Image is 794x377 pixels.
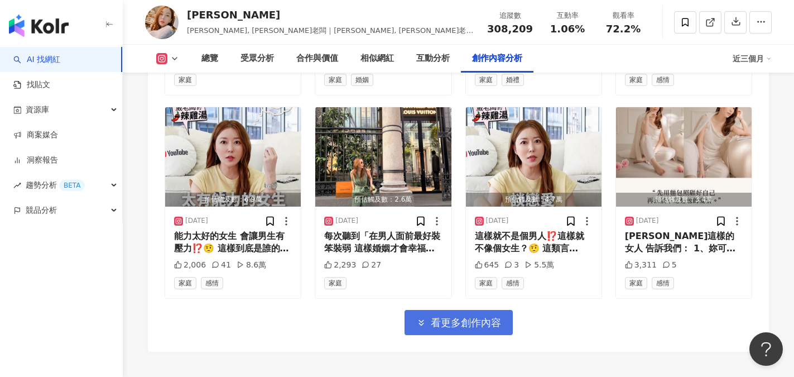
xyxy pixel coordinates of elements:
[487,10,533,21] div: 追蹤數
[472,52,522,65] div: 創作內容分析
[165,193,301,207] div: 預估觸及數：6.9萬
[606,23,641,35] span: 72.2%
[416,52,450,65] div: 互動分析
[466,193,601,207] div: 預估觸及數：4.7萬
[546,10,589,21] div: 互動率
[487,23,533,35] span: 308,209
[502,74,524,86] span: 婚禮
[324,260,356,271] div: 2,293
[315,107,451,207] img: post-image
[174,277,196,289] span: 家庭
[475,260,499,271] div: 645
[13,130,58,141] a: 商案媒合
[733,50,772,68] div: 近三個月
[504,260,519,271] div: 3
[431,317,501,329] span: 看更多創作內容
[296,52,338,65] div: 合作與價值
[625,277,647,289] span: 家庭
[174,74,196,86] span: 家庭
[165,107,301,207] img: post-image
[315,107,451,207] button: 預估觸及數：2.6萬
[174,230,292,255] div: 能力太好的女生 會讓男生有壓力⁉️🤨 這樣到底是誰的問題？ 又該怎麼辦才好呢？聽聽網友怎麼說！ 我覺得👉🏻 女生！妳不要再怕自己能力太好 會嚇跑男人了！ 會被嚇跑的那些人 是剛好幫妳濾掉 配不上...
[362,260,381,271] div: 27
[616,193,752,207] div: 預估觸及數：3.4萬
[360,52,394,65] div: 相似網紅
[652,74,674,86] span: 感情
[616,107,752,207] button: 預估觸及數：3.4萬
[26,173,85,198] span: 趨勢分析
[59,180,85,191] div: BETA
[201,277,223,289] span: 感情
[9,15,69,37] img: logo
[335,216,358,226] div: [DATE]
[13,54,60,65] a: searchAI 找網紅
[662,260,677,271] div: 5
[26,97,49,122] span: 資源庫
[475,230,593,255] div: 這樣就不是個男人⁉️這樣就不像個女生？🤨 這類言語⋯⋯都很有毒‼️☠️ 📌YouTube有完整版 #葳老闆的辣雞湯 🌶️ ✔️這集是：超有毒☠戀愛觀 PART2 #[PERSON_NAME]老闆...
[13,155,58,166] a: 洞察報告
[165,107,301,207] button: 預估觸及數：6.9萬
[466,107,601,207] img: post-image
[625,74,647,86] span: 家庭
[616,107,752,207] img: post-image
[187,26,473,46] span: [PERSON_NAME], [PERSON_NAME]老闆｜[PERSON_NAME], [PERSON_NAME]老闆的辣雞湯🌶️
[405,310,513,335] button: 看更多創作內容
[324,277,347,289] span: 家庭
[466,107,601,207] button: 預估觸及數：4.7萬
[625,260,657,271] div: 3,311
[13,182,21,189] span: rise
[324,230,442,255] div: 每次聽到「在男人面前最好裝笨裝弱 這樣婚姻才會幸福～」這種話 我都白眼翻到後腦勺🙄 妳得「降低智商」才能相處的男人 真的是好伴侶嗎？🤨 我心中的好伴侶是能互相尊重、彼此欣賞 不是我要裝傻、裝笨 ...
[602,10,644,21] div: 觀看率
[625,230,743,255] div: [PERSON_NAME]這樣的女人 告訴我們： 1、妳可以失戀無數次 跌倒無數次 但妳仍可以勇敢去愛。 2、各種人生經歷 都會成為妳的養分 即使曾經愛錯人 也沒有關係～ / 3、妳可以自己就是...
[211,260,231,271] div: 41
[185,216,208,226] div: [DATE]
[201,52,218,65] div: 總覽
[315,193,451,207] div: 預估觸及數：2.6萬
[486,216,509,226] div: [DATE]
[237,260,266,271] div: 8.6萬
[636,216,659,226] div: [DATE]
[502,277,524,289] span: 感情
[240,52,274,65] div: 受眾分析
[524,260,554,271] div: 5.5萬
[13,79,50,90] a: 找貼文
[475,74,497,86] span: 家庭
[174,260,206,271] div: 2,006
[550,23,585,35] span: 1.06%
[749,332,783,366] iframe: Help Scout Beacon - Open
[187,8,475,22] div: [PERSON_NAME]
[26,198,57,223] span: 競品分析
[145,6,179,39] img: KOL Avatar
[324,74,347,86] span: 家庭
[652,277,674,289] span: 感情
[475,277,497,289] span: 家庭
[351,74,373,86] span: 婚姻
